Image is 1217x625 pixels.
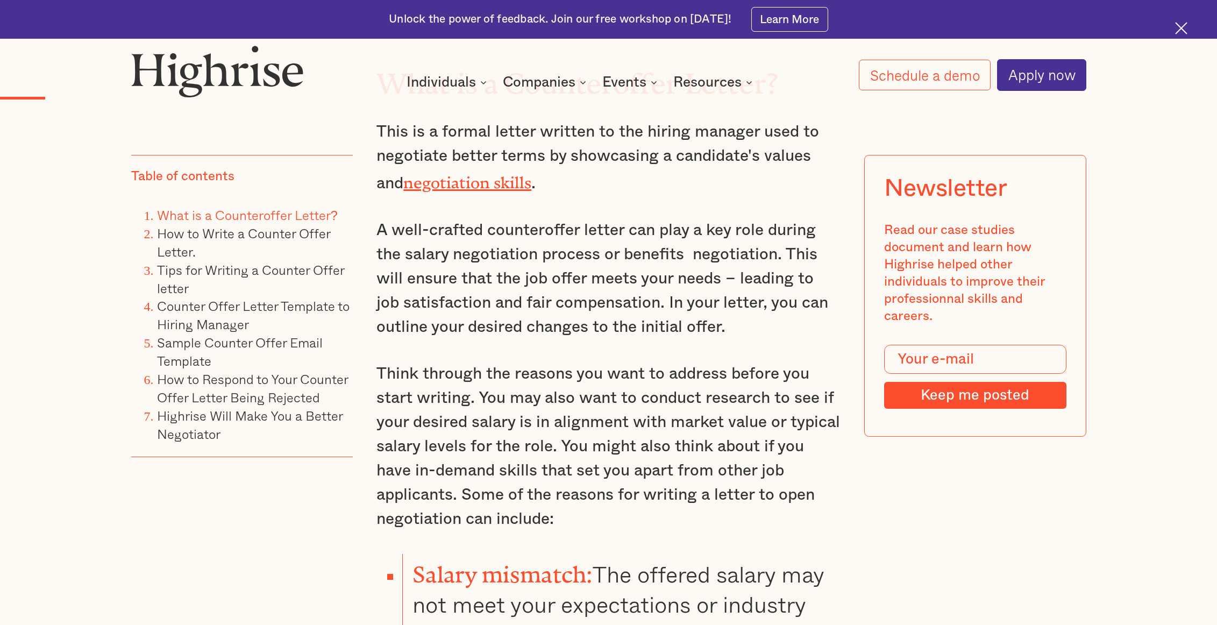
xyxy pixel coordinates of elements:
[751,7,828,31] a: Learn More
[673,76,756,89] div: Resources
[157,296,350,334] a: Counter Offer Letter Template to Hiring Manager
[884,345,1066,374] input: Your e-mail
[503,76,575,89] div: Companies
[157,406,343,444] a: Highrise Will Make You a Better Negotiator
[407,76,490,89] div: Individuals
[997,59,1086,90] a: Apply now
[131,45,304,97] img: Highrise logo
[157,332,323,371] a: Sample Counter Offer Email Template
[157,223,330,261] a: How to Write a Counter Offer Letter.
[376,218,841,339] p: A well-crafted counteroffer letter can play a key role during the salary negotiation process or b...
[376,362,841,531] p: Think through the reasons you want to address before you start writing. You may also want to cond...
[884,222,1066,325] div: Read our case studies document and learn how Highrise helped other individuals to improve their p...
[157,369,348,407] a: How to Respond to Your Counter Offer Letter Being Rejected
[602,76,646,89] div: Events
[673,76,742,89] div: Resources
[376,120,841,196] p: This is a formal letter written to the hiring manager used to negotiate better terms by showcasin...
[407,76,476,89] div: Individuals
[1175,22,1187,34] img: Cross icon
[403,173,531,184] a: negotiation skills
[131,168,234,186] div: Table of contents
[602,76,660,89] div: Events
[157,260,344,298] a: Tips for Writing a Counter Offer letter
[884,175,1007,203] div: Newsletter
[412,562,593,576] strong: Salary mismatch:
[884,382,1066,409] input: Keep me posted
[884,345,1066,409] form: Modal Form
[389,12,731,27] div: Unlock the power of feedback. Join our free workshop on [DATE]!
[503,76,589,89] div: Companies
[859,60,991,91] a: Schedule a demo
[157,205,338,225] a: What is a Counteroffer Letter?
